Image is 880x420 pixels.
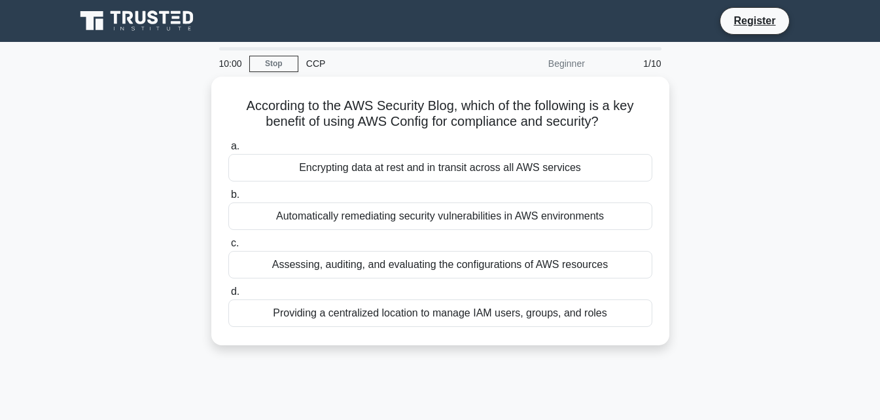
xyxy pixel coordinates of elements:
[228,251,652,278] div: Assessing, auditing, and evaluating the configurations of AWS resources
[231,237,239,248] span: c.
[228,299,652,327] div: Providing a centralized location to manage IAM users, groups, and roles
[478,50,593,77] div: Beginner
[298,50,478,77] div: CCP
[211,50,249,77] div: 10:00
[227,98,654,130] h5: According to the AWS Security Blog, which of the following is a key benefit of using AWS Config f...
[231,140,239,151] span: a.
[726,12,783,29] a: Register
[228,202,652,230] div: Automatically remediating security vulnerabilities in AWS environments
[593,50,669,77] div: 1/10
[228,154,652,181] div: Encrypting data at rest and in transit across all AWS services
[231,286,239,297] span: d.
[249,56,298,72] a: Stop
[231,189,239,200] span: b.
